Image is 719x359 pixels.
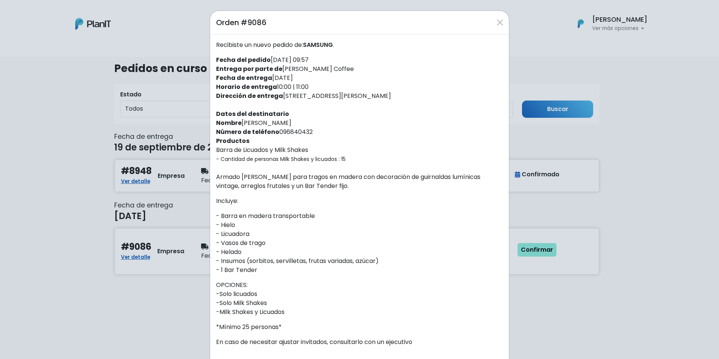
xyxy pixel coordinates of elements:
[216,56,271,64] strong: Fecha del pedido
[216,212,503,275] p: - Barra en madera transportable - Hielo - Licuadora - Vasos de trago - Helado - Insumos (sorbitos...
[216,65,354,74] label: [PERSON_NAME] Coffee
[216,128,279,136] strong: Número de teléfono
[494,17,506,29] button: Close
[216,338,503,347] p: En caso de necesitar ajustar invitados, consultarlo con un ejecutivo
[216,323,503,332] p: *Mínimo 25 personas*
[216,119,242,127] strong: Nombre
[303,41,333,49] span: SAMSUNG
[216,41,503,50] p: Recibiste un nuevo pedido de: .
[216,17,267,28] h5: Orden #9086
[216,83,277,91] strong: Horario de entrega
[216,110,289,118] strong: Datos del destinatario
[216,65,282,73] strong: Entrega por parte de
[216,137,249,145] strong: Productos
[216,173,503,191] p: Armado [PERSON_NAME] para tragos en madera con decoración de guirnaldas lumínicas vintage, arregl...
[216,74,272,82] strong: Fecha de entrega
[216,281,503,317] p: OPCIONES: -Solo licuados -Solo Milk Shakes -Milk Shakes y Licuados
[216,155,346,163] small: - Cantidad de personas Milk Shakes y licuados : 15
[216,197,503,206] p: Incluye:
[216,92,283,100] strong: Dirección de entrega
